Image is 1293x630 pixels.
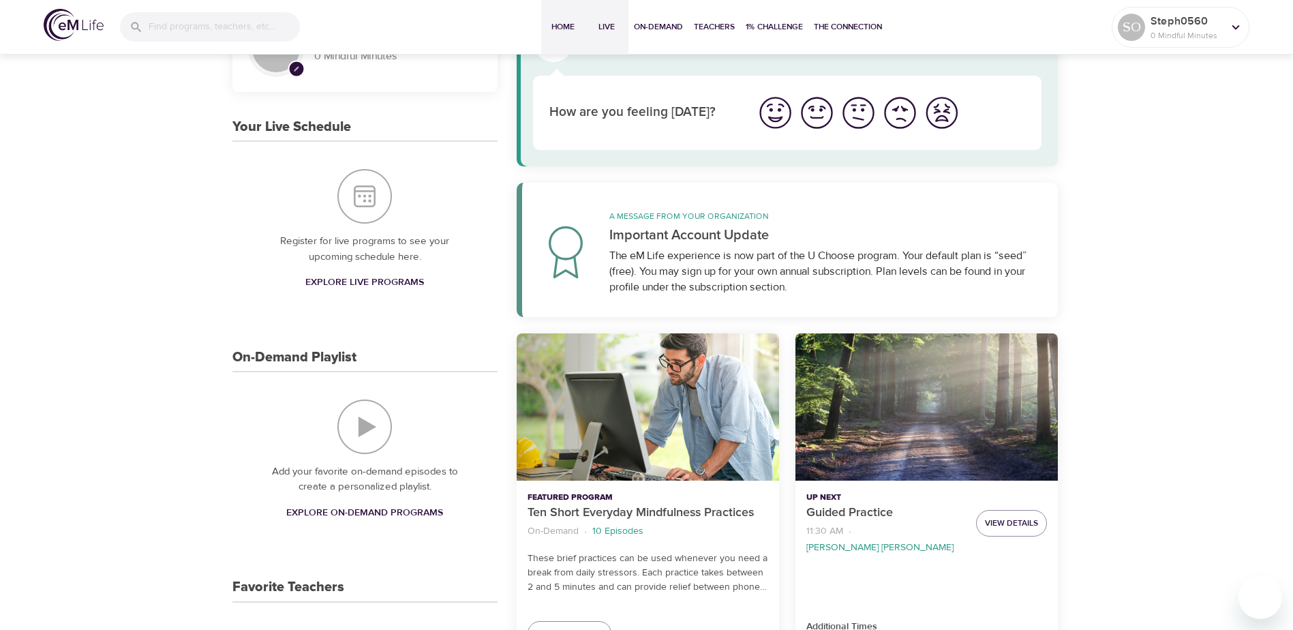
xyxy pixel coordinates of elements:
h3: Favorite Teachers [232,580,344,595]
img: bad [881,94,919,132]
span: View Details [985,516,1038,530]
p: Steph0560 [1151,13,1223,29]
img: Your Live Schedule [337,169,392,224]
button: I'm feeling good [796,92,838,134]
p: A message from your organization [609,210,1042,222]
img: great [757,94,794,132]
p: 11:30 AM [806,524,843,539]
li: · [584,522,587,541]
p: These brief practices can be used whenever you need a break from daily stressors. Each practice t... [528,552,768,595]
img: On-Demand Playlist [337,400,392,454]
li: · [849,522,851,541]
img: worst [923,94,960,132]
span: Live [590,20,623,34]
span: The Connection [814,20,882,34]
span: 1% Challenge [746,20,803,34]
span: Teachers [694,20,735,34]
button: I'm feeling ok [838,92,879,134]
p: Ten Short Everyday Mindfulness Practices [528,504,768,522]
nav: breadcrumb [806,522,965,555]
p: 0 Mindful Minutes [314,48,481,64]
img: ok [840,94,877,132]
iframe: Button to launch messaging window [1238,575,1282,619]
h3: Your Live Schedule [232,119,351,135]
button: I'm feeling worst [921,92,962,134]
nav: breadcrumb [528,522,768,541]
span: On-Demand [634,20,683,34]
a: Explore On-Demand Programs [281,500,448,526]
img: logo [44,9,104,41]
p: [PERSON_NAME] [PERSON_NAME] [806,541,954,555]
button: View Details [976,510,1047,537]
p: Featured Program [528,492,768,504]
span: Home [547,20,579,34]
p: Important Account Update [609,225,1042,245]
span: Explore On-Demand Programs [286,505,443,522]
span: Explore Live Programs [305,274,424,291]
p: How are you feeling [DATE]? [549,103,738,123]
a: Explore Live Programs [300,270,429,295]
p: 0 Mindful Minutes [1151,29,1223,42]
p: 10 Episodes [592,524,643,539]
h3: On-Demand Playlist [232,350,356,365]
p: Up Next [806,492,965,504]
p: Guided Practice [806,504,965,522]
img: good [798,94,836,132]
p: On-Demand [528,524,579,539]
button: Guided Practice [795,333,1058,481]
p: Register for live programs to see your upcoming schedule here. [260,234,470,265]
div: SO [1118,14,1145,41]
button: I'm feeling great [755,92,796,134]
p: Add your favorite on-demand episodes to create a personalized playlist. [260,464,470,495]
button: Ten Short Everyday Mindfulness Practices [517,333,779,481]
button: I'm feeling bad [879,92,921,134]
input: Find programs, teachers, etc... [149,12,300,42]
div: The eM Life experience is now part of the U Choose program. Your default plan is “seed” (free). Y... [609,248,1042,295]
